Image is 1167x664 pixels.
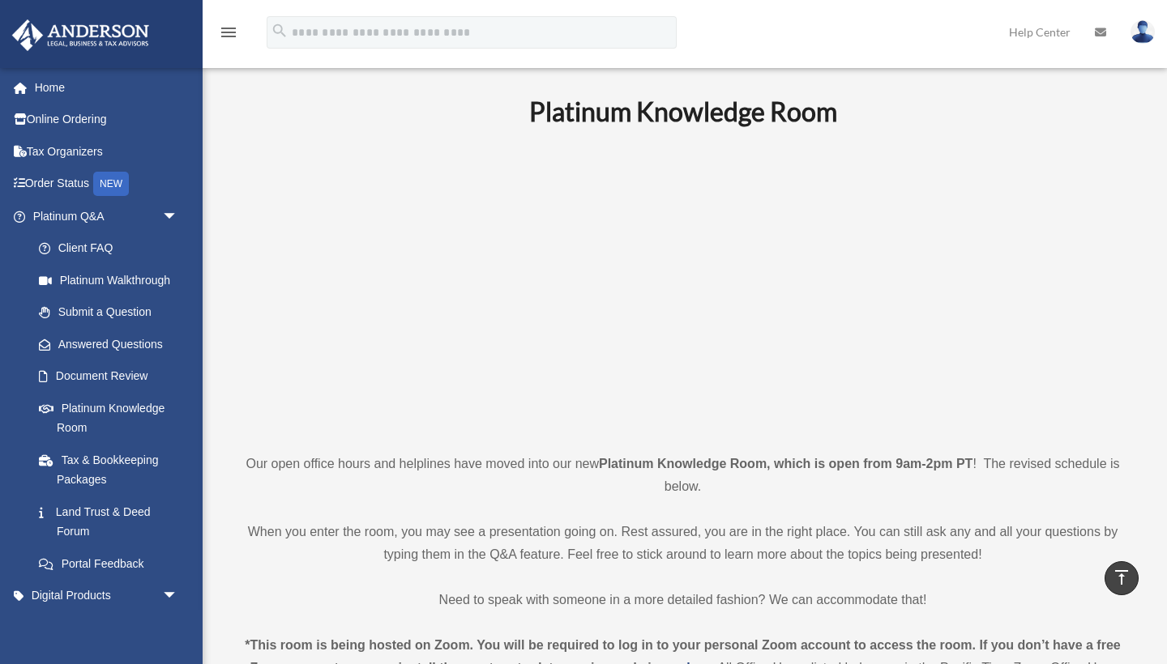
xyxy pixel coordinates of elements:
[162,580,194,613] span: arrow_drop_down
[11,71,203,104] a: Home
[23,496,203,547] a: Land Trust & Deed Forum
[11,104,203,136] a: Online Ordering
[231,453,1135,498] p: Our open office hours and helplines have moved into our new ! The revised schedule is below.
[11,200,203,232] a: Platinum Q&Aarrow_drop_down
[11,135,203,168] a: Tax Organizers
[23,547,203,580] a: Portal Feedback
[231,521,1135,566] p: When you enter the room, you may see a presentation going on. Rest assured, you are in the right ...
[219,28,238,42] a: menu
[599,457,972,470] strong: Platinum Knowledge Room, which is open from 9am-2pm PT
[271,22,289,40] i: search
[11,168,203,201] a: Order StatusNEW
[23,444,203,496] a: Tax & Bookkeeping Packages
[23,360,203,393] a: Document Review
[23,296,203,329] a: Submit a Question
[23,392,194,444] a: Platinum Knowledge Room
[529,96,837,127] b: Platinum Knowledge Room
[440,149,926,423] iframe: 231110_Toby_KnowledgeRoom
[219,23,238,42] i: menu
[1112,568,1131,587] i: vertical_align_top
[23,232,203,265] a: Client FAQ
[231,589,1135,611] p: Need to speak with someone in a more detailed fashion? We can accommodate that!
[1131,20,1155,44] img: User Pic
[162,200,194,233] span: arrow_drop_down
[1105,561,1139,595] a: vertical_align_top
[23,264,203,296] a: Platinum Walkthrough
[93,172,129,196] div: NEW
[7,19,154,51] img: Anderson Advisors Platinum Portal
[23,328,203,360] a: Answered Questions
[11,580,203,612] a: Digital Productsarrow_drop_down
